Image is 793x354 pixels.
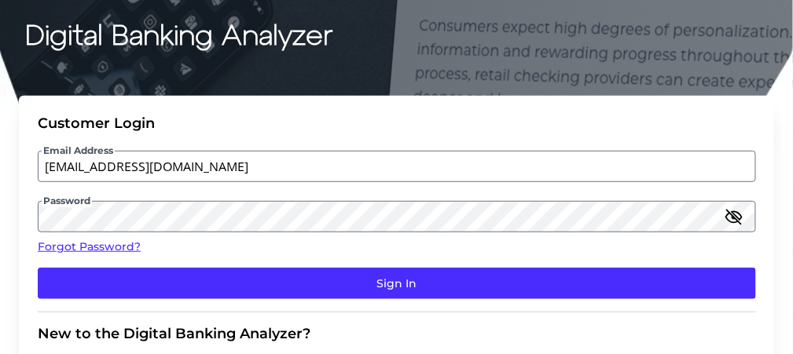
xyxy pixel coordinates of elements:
strong: Digital Banking Analyzer [25,16,332,50]
a: Forgot Password? [38,239,756,255]
div: New to the Digital Banking Analyzer? [38,325,755,342]
span: Password [42,195,92,207]
div: Customer Login [38,115,756,132]
button: Sign In [38,268,756,299]
span: Email Address [42,144,115,157]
